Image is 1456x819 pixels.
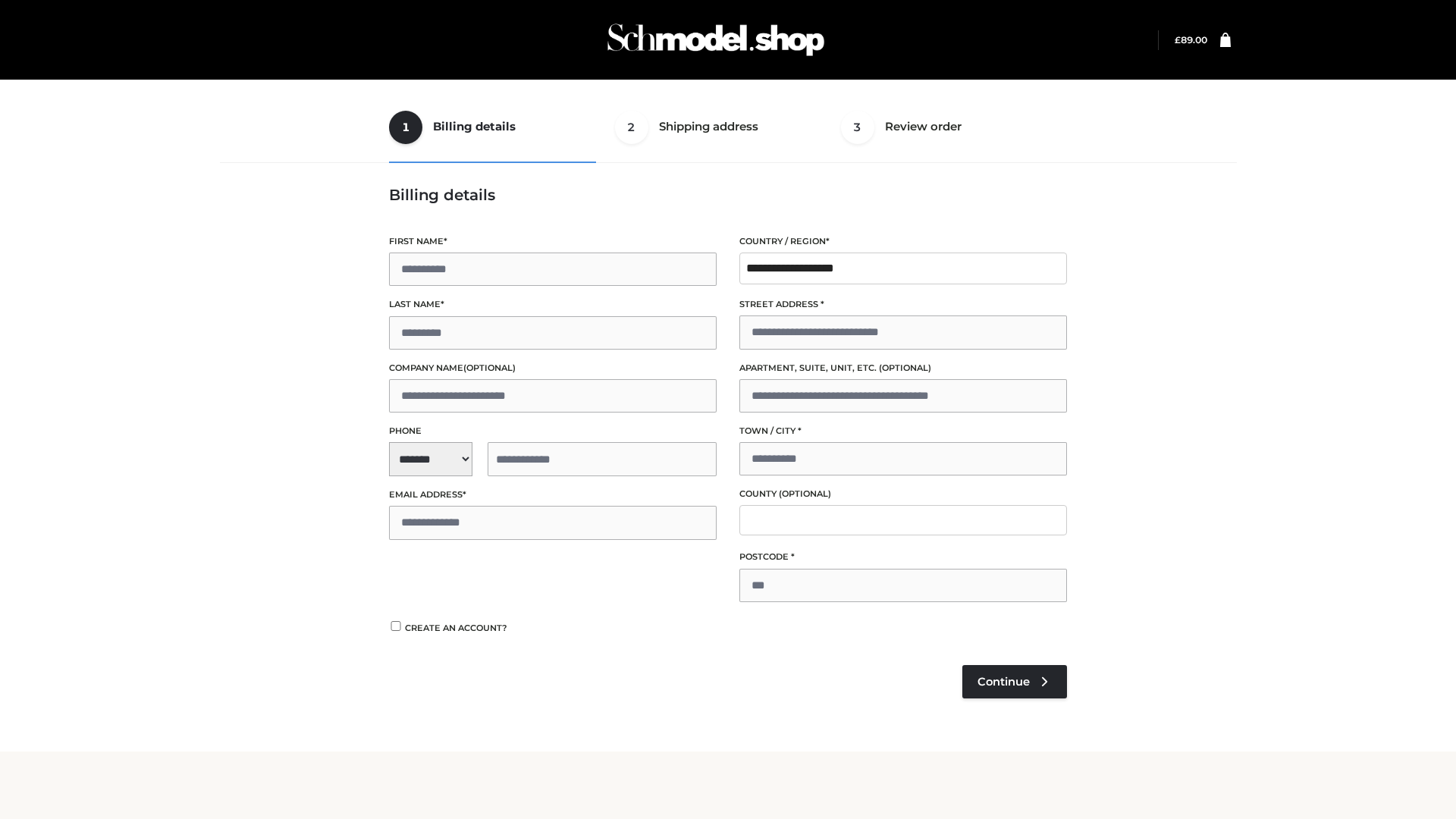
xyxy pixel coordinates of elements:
[1175,34,1207,45] bdi: 89.00
[463,362,516,373] span: (optional)
[739,550,1067,564] label: Postcode
[739,424,1067,438] label: Town / City
[389,186,1067,204] h3: Billing details
[739,297,1067,312] label: Street address
[389,488,717,502] label: Email address
[879,362,931,373] span: (optional)
[389,234,717,249] label: First name
[389,361,717,375] label: Company name
[739,234,1067,249] label: Country / Region
[405,623,507,633] span: Create an account?
[602,10,830,70] img: Schmodel Admin 964
[1175,34,1181,45] span: £
[389,297,717,312] label: Last name
[977,675,1030,689] span: Continue
[779,488,831,499] span: (optional)
[389,621,403,631] input: Create an account?
[962,665,1067,698] a: Continue
[389,424,717,438] label: Phone
[739,487,1067,501] label: County
[1175,34,1207,45] a: £89.00
[739,361,1067,375] label: Apartment, suite, unit, etc.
